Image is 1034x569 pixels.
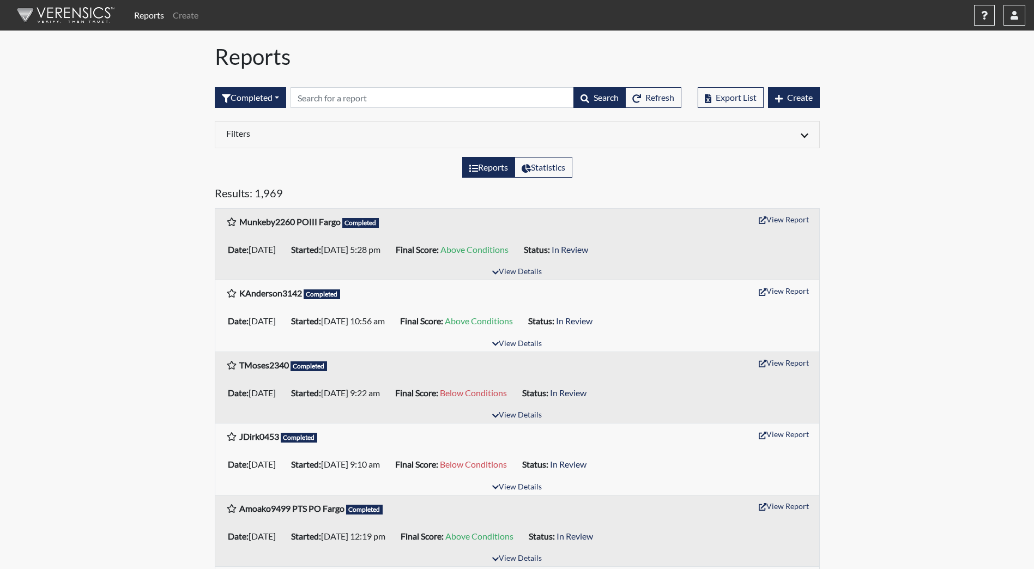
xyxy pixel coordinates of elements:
[239,216,341,227] b: Munkeby2260 POIII Fargo
[625,87,681,108] button: Refresh
[787,92,813,102] span: Create
[401,531,444,541] b: Final Score:
[215,87,286,108] div: Filter by interview status
[226,128,509,138] h6: Filters
[239,360,289,370] b: TMoses2340
[215,44,820,70] h1: Reports
[228,244,249,255] b: Date:
[396,244,439,255] b: Final Score:
[304,289,341,299] span: Completed
[291,459,321,469] b: Started:
[487,408,547,423] button: View Details
[228,316,249,326] b: Date:
[395,388,438,398] b: Final Score:
[291,316,321,326] b: Started:
[462,157,515,178] label: View the list of reports
[768,87,820,108] button: Create
[645,92,674,102] span: Refresh
[223,528,287,545] li: [DATE]
[239,288,302,298] b: KAnderson3142
[287,456,391,473] li: [DATE] 9:10 am
[550,459,586,469] span: In Review
[716,92,757,102] span: Export List
[395,459,438,469] b: Final Score:
[515,157,572,178] label: View statistics about completed interviews
[228,459,249,469] b: Date:
[346,505,383,514] span: Completed
[556,316,592,326] span: In Review
[550,388,586,398] span: In Review
[291,244,321,255] b: Started:
[215,87,286,108] button: Completed
[223,384,287,402] li: [DATE]
[524,244,550,255] b: Status:
[215,186,820,204] h5: Results: 1,969
[287,241,391,258] li: [DATE] 5:28 pm
[522,388,548,398] b: Status:
[440,244,509,255] span: Above Conditions
[487,265,547,280] button: View Details
[529,531,555,541] b: Status:
[754,498,814,514] button: View Report
[223,312,287,330] li: [DATE]
[223,241,287,258] li: [DATE]
[287,384,391,402] li: [DATE] 9:22 am
[573,87,626,108] button: Search
[239,431,279,441] b: JDirk0453
[754,426,814,443] button: View Report
[552,244,588,255] span: In Review
[228,388,249,398] b: Date:
[342,218,379,228] span: Completed
[522,459,548,469] b: Status:
[281,433,318,443] span: Completed
[754,211,814,228] button: View Report
[440,388,507,398] span: Below Conditions
[223,456,287,473] li: [DATE]
[287,312,396,330] li: [DATE] 10:56 am
[445,531,513,541] span: Above Conditions
[239,503,344,513] b: Amoako9499 PTS PO Fargo
[594,92,619,102] span: Search
[528,316,554,326] b: Status:
[754,354,814,371] button: View Report
[218,128,817,141] div: Click to expand/collapse filters
[487,337,547,352] button: View Details
[487,480,547,495] button: View Details
[287,528,396,545] li: [DATE] 12:19 pm
[291,531,321,541] b: Started:
[291,361,328,371] span: Completed
[487,552,547,566] button: View Details
[698,87,764,108] button: Export List
[130,4,168,26] a: Reports
[440,459,507,469] span: Below Conditions
[445,316,513,326] span: Above Conditions
[400,316,443,326] b: Final Score:
[228,531,249,541] b: Date:
[168,4,203,26] a: Create
[291,388,321,398] b: Started:
[754,282,814,299] button: View Report
[291,87,574,108] input: Search by Registration ID, Interview Number, or Investigation Name.
[557,531,593,541] span: In Review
